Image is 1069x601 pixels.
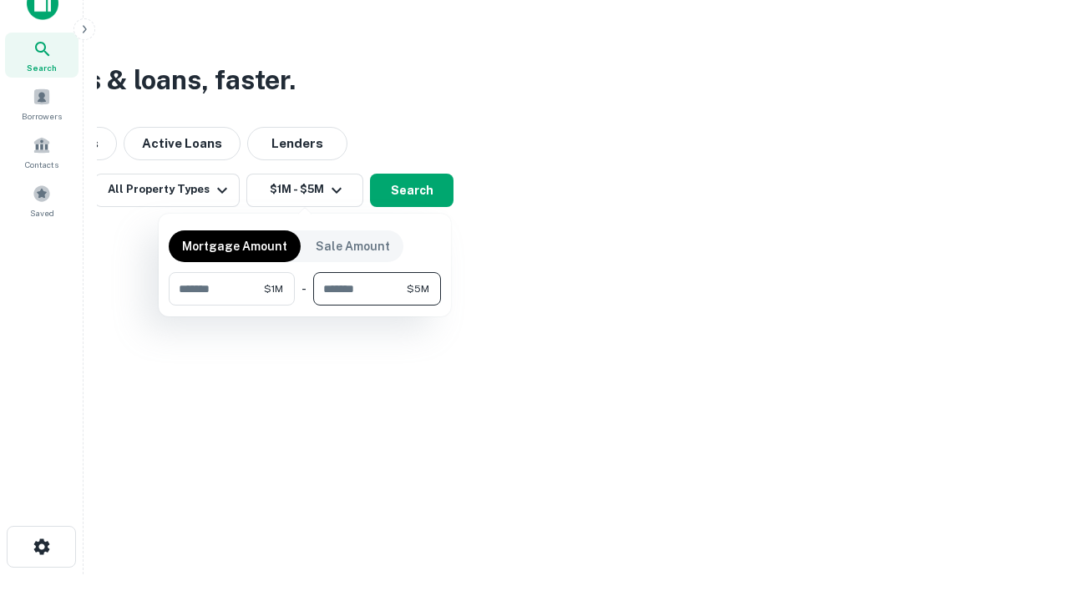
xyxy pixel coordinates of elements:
[264,281,283,296] span: $1M
[301,272,307,306] div: -
[182,237,287,255] p: Mortgage Amount
[407,281,429,296] span: $5M
[316,237,390,255] p: Sale Amount
[985,467,1069,548] iframe: Chat Widget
